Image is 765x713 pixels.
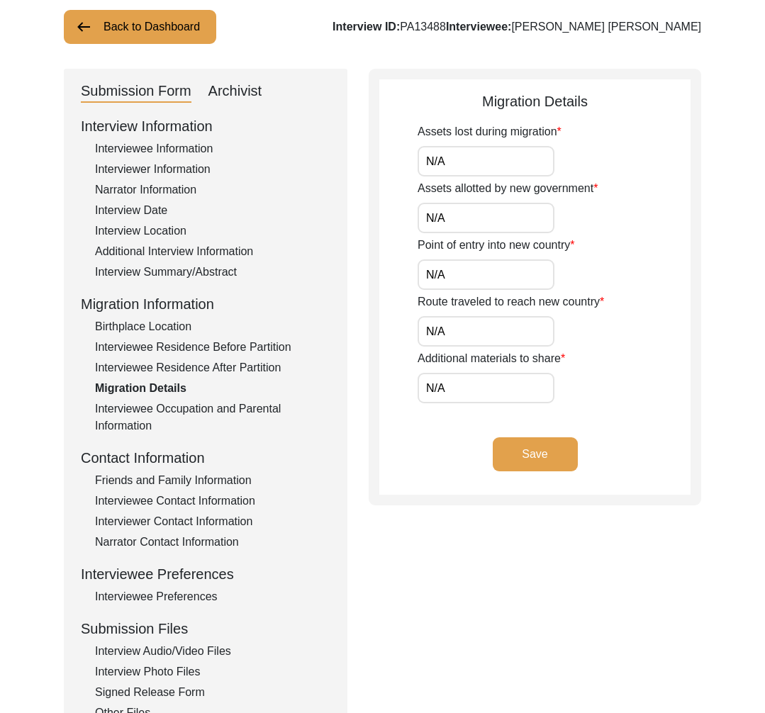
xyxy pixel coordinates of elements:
div: Narrator Contact Information [95,534,330,551]
div: Migration Information [81,293,330,315]
div: Friends and Family Information [95,472,330,489]
div: Interviewee Contact Information [95,493,330,510]
b: Interviewee: [446,21,511,33]
div: Migration Details [95,380,330,397]
button: Save [493,437,578,471]
div: Interviewee Occupation and Parental Information [95,400,330,434]
b: Interview ID: [333,21,400,33]
div: Interviewee Residence Before Partition [95,339,330,356]
label: Route traveled to reach new country [418,293,604,310]
label: Point of entry into new country [418,237,574,254]
div: Interview Photo Files [95,663,330,680]
div: Archivist [208,80,262,103]
div: Interviewee Information [95,140,330,157]
div: Interviewer Information [95,161,330,178]
div: Submission Form [81,80,191,103]
label: Assets allotted by new government [418,180,598,197]
button: Back to Dashboard [64,10,216,44]
div: Interview Date [95,202,330,219]
label: Additional materials to share [418,350,565,367]
div: Interview Summary/Abstract [95,264,330,281]
div: Migration Details [379,91,691,112]
label: Assets lost during migration [418,123,562,140]
div: Interviewee Preferences [81,563,330,585]
div: Narrator Information [95,181,330,198]
div: PA13488 [PERSON_NAME] [PERSON_NAME] [333,18,701,35]
div: Contact Information [81,447,330,468]
div: Signed Release Form [95,684,330,701]
div: Interview Audio/Video Files [95,643,330,660]
div: Interview Information [81,116,330,137]
div: Interviewer Contact Information [95,513,330,530]
div: Interviewee Preferences [95,588,330,605]
div: Interview Location [95,223,330,240]
div: Birthplace Location [95,318,330,335]
div: Additional Interview Information [95,243,330,260]
img: arrow-left.png [75,18,92,35]
div: Submission Files [81,618,330,639]
div: Interviewee Residence After Partition [95,359,330,376]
